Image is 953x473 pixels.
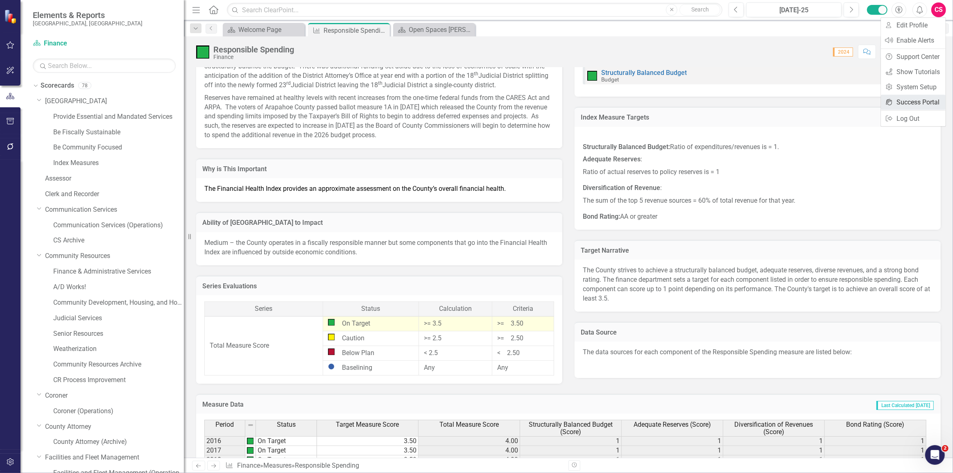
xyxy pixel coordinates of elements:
h3: Measure Data [202,401,507,408]
td: On Target [256,436,317,446]
a: Communication Services (Operations) [53,221,184,230]
h3: Target Narrative [581,247,935,254]
p: AA or greater [583,210,933,222]
strong: Structurally Balanced Budget: [583,143,670,151]
strong: Diversification of Revenue [583,184,660,192]
a: A/D Works! [53,283,184,292]
div: 78 [78,82,91,89]
a: Communication Services [45,205,184,215]
span: Diversification of Revenues (Score) [725,421,823,435]
h3: Why is This Important [202,165,556,173]
input: Search Below... [33,59,176,73]
span: The Financial Health Index provides an approximate assessment on the County’s overall financial h... [204,185,506,192]
img: qoi8+tDX1Cshe4MRLoHWif8bEvsCPCNk57B6+9lXPthTOQ7A3rnoEaU+zTknrDqvQEDZRz6ZrJ6BwAAAAASUVORK5CYII= [247,457,254,463]
img: On Target [196,45,209,59]
a: System Setup [881,79,946,95]
td: 1 [723,455,825,465]
a: Clerk and Recorder [45,190,184,199]
td: 1 [520,455,622,465]
td: 4.00 [419,455,520,465]
div: Responsible Spending [213,45,294,54]
div: On Target [328,319,414,328]
p: : [583,153,933,166]
div: Baselining [328,363,414,373]
p: The sum of the top 5 revenue sources = 60% of total revenue for that year. [583,195,933,207]
a: Open Spaces [PERSON_NAME] Report [395,25,473,35]
p: The County strives to achieve a structurally balanced budget, adequate reserves, diverse revenues... [583,266,933,303]
a: Welcome Page [225,25,303,35]
h3: Ability of [GEOGRAPHIC_DATA] to Impact [202,219,556,226]
a: Log Out [881,111,946,126]
div: Welcome Page [238,25,303,35]
span: Search [691,6,709,13]
a: Enable Alerts [881,33,946,48]
td: 3.50 [317,446,419,455]
span: Target Measure Score [336,421,399,428]
a: Finance [237,462,260,469]
td: 2017 [204,446,245,455]
img: 8DAGhfEEPCf229AAAAAElFTkSuQmCC [247,422,254,428]
td: 1 [622,455,723,465]
td: 2018 [204,455,245,465]
a: Be Fiscally Sustainable [53,128,184,137]
td: 2016 [204,436,245,446]
td: >= 2.50 [492,331,554,346]
p: The data sources for each component of the Responsible Spending measure are listed below: [583,348,933,359]
td: Any [492,360,554,375]
td: 4.00 [419,436,520,446]
sup: rd [286,80,291,86]
div: Below Plan [328,349,414,358]
span: 2 [942,445,948,452]
span: Period [216,421,234,428]
img: qoi8+tDX1Cshe4MRLoHWif8bEvsCPCNk57B6+9lXPthTOQ7A3rnoEaU+zTknrDqvQEDZRz6ZrJ6BwAAAAASUVORK5CYII= [247,438,254,444]
button: CS [931,2,946,17]
span: Total Measure Score [439,421,499,428]
a: County Attorney (Archive) [53,437,184,447]
div: » » [225,461,562,471]
img: qoi8+tDX1Cshe4MRLoHWif8bEvsCPCNk57B6+9lXPthTOQ7A3rnoEaU+zTknrDqvQEDZRz6ZrJ6BwAAAAASUVORK5CYII= [247,447,254,454]
div: [DATE]-25 [749,5,839,15]
sup: th [474,71,478,77]
a: Assessor [45,174,184,183]
a: Support Center [881,49,946,64]
img: Caution [328,334,335,340]
a: CS Archive [53,236,184,245]
th: Calculation [419,302,492,317]
td: 1 [723,446,825,455]
p: Ratio of actual reserves to policy reserves is = 1 [583,166,933,179]
small: [GEOGRAPHIC_DATA], [GEOGRAPHIC_DATA] [33,20,143,27]
button: Search [679,4,720,16]
th: Status [323,302,419,317]
td: >= 3.50 [492,317,554,331]
th: Criteria [492,302,554,317]
a: Community Development, Housing, and Homeless Services [53,298,184,308]
a: Measures [263,462,292,469]
div: Caution [328,334,414,343]
div: Responsible Spending [295,462,359,469]
a: Provide Essential and Mandated Services [53,112,184,122]
a: Finance [33,39,135,48]
td: 1 [825,446,926,455]
button: [DATE]-25 [746,2,842,17]
img: ClearPoint Strategy [4,9,18,24]
td: 1 [520,436,622,446]
strong: Adequate Reserves [583,155,641,163]
h3: Index Measure Targets [581,114,935,121]
sup: th [378,80,383,86]
p: Ratio of expenditures/revenues is = 1. [583,133,933,154]
p: : [583,182,933,195]
span: Last Calculated [DATE] [876,401,934,410]
td: 3.50 [317,455,419,465]
span: Structurally Balanced Budget (Score) [522,421,620,435]
strong: Bond Rating: [583,213,620,220]
a: Facilities and Fleet Management [45,453,184,462]
div: Finance [213,54,294,60]
div: Responsible Spending [324,25,388,36]
a: Finance & Administrative Services [53,267,184,276]
th: Series [205,302,323,317]
td: 1 [622,436,723,446]
a: Judicial Services [53,314,184,323]
span: Elements & Reports [33,10,143,20]
a: Senior Resources [53,329,184,339]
